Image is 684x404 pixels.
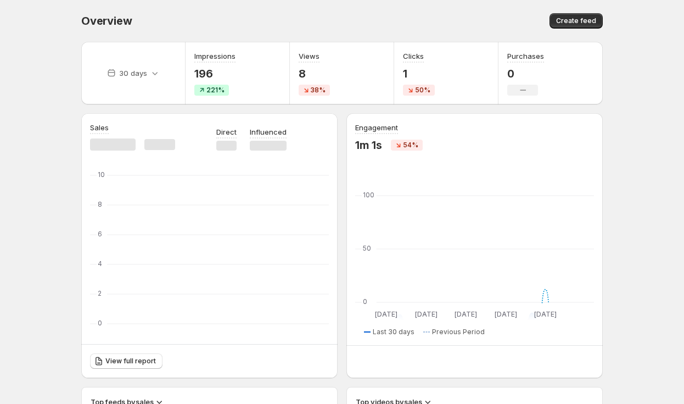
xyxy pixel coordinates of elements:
p: Direct [216,126,237,137]
span: 50% [415,86,430,95]
span: Last 30 days [373,328,414,336]
text: 6 [98,230,102,238]
p: 1m 1s [355,139,382,152]
span: 54% [403,141,418,150]
text: 8 [98,200,102,208]
text: [DATE] [375,310,397,318]
a: View full report [90,353,162,369]
h3: Views [299,51,319,62]
text: 10 [98,170,105,179]
text: 2 [98,289,102,297]
text: [DATE] [534,310,557,318]
button: Create feed [550,13,603,29]
p: 30 days [119,68,147,79]
text: [DATE] [495,310,517,318]
h3: Engagement [355,122,398,133]
p: 1 [403,67,435,80]
span: 38% [311,86,326,95]
text: 0 [363,297,367,306]
p: 0 [507,67,544,80]
p: 196 [194,67,236,80]
h3: Clicks [403,51,424,62]
span: 221% [206,86,225,95]
text: 100 [363,191,374,199]
text: 4 [98,259,102,268]
text: [DATE] [415,310,438,318]
text: [DATE] [455,310,477,318]
h3: Purchases [507,51,544,62]
span: Create feed [556,16,596,25]
span: Overview [81,14,132,27]
h3: Sales [90,122,109,133]
h3: Impressions [194,51,236,62]
text: 0 [98,319,102,327]
p: Influenced [250,126,287,137]
span: View full report [105,357,156,366]
p: 8 [299,67,330,80]
span: Previous Period [432,328,485,336]
text: 50 [363,244,371,252]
